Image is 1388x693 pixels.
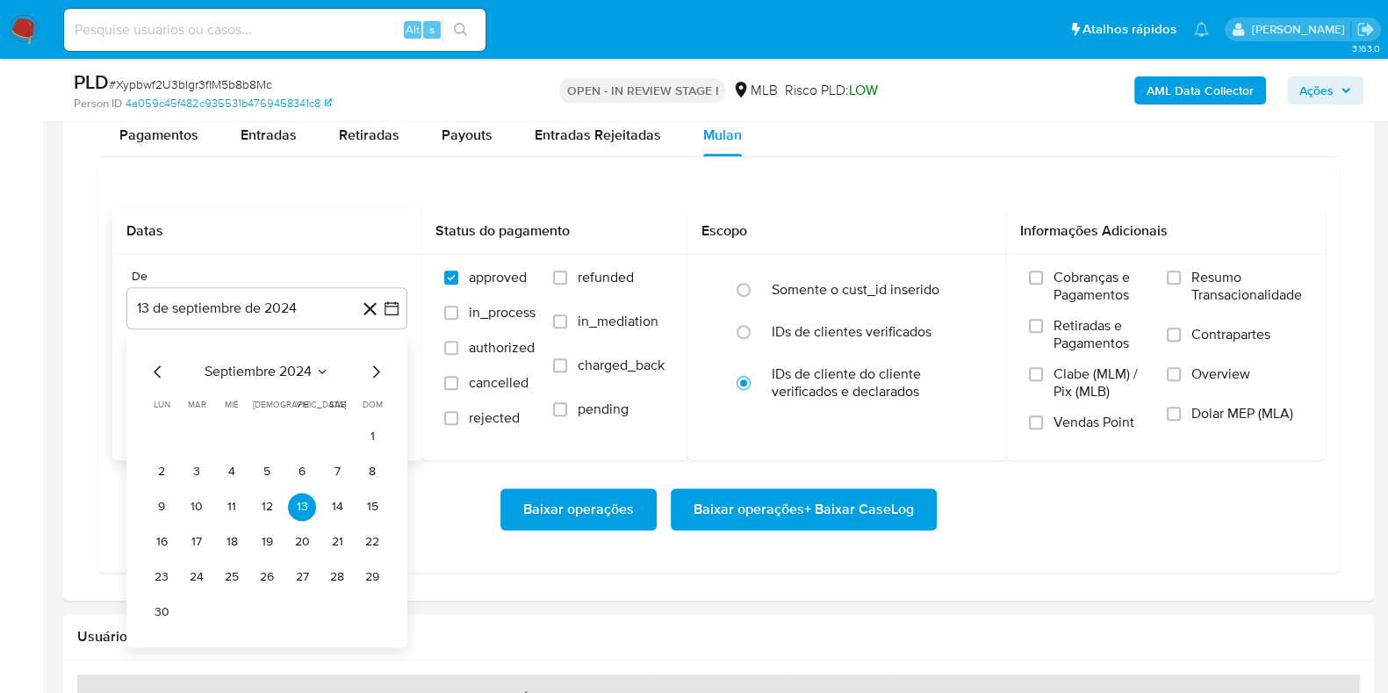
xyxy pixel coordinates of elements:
[732,81,777,100] div: MLB
[1147,76,1254,105] b: AML Data Collector
[848,80,877,100] span: LOW
[64,18,485,41] input: Pesquise usuários ou casos...
[784,81,877,100] span: Risco PLD:
[406,21,420,38] span: Alt
[74,68,109,96] b: PLD
[1134,76,1266,105] button: AML Data Collector
[559,78,725,103] p: OPEN - IN REVIEW STAGE I
[126,96,332,112] a: 4a059c45f482c935531b4769458341c8
[77,628,1360,646] h2: Usuários Associados
[429,21,435,38] span: s
[1287,76,1363,105] button: Ações
[1299,76,1334,105] span: Ações
[109,76,272,93] span: # Xypbwf2U3bIgr3fIM5b8b8Mc
[1082,20,1176,39] span: Atalhos rápidos
[74,96,122,112] b: Person ID
[1194,22,1209,37] a: Notificações
[1251,21,1350,38] p: jhonata.costa@mercadolivre.com
[442,18,478,42] button: search-icon
[1356,20,1375,39] a: Sair
[1351,41,1379,55] span: 3.163.0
